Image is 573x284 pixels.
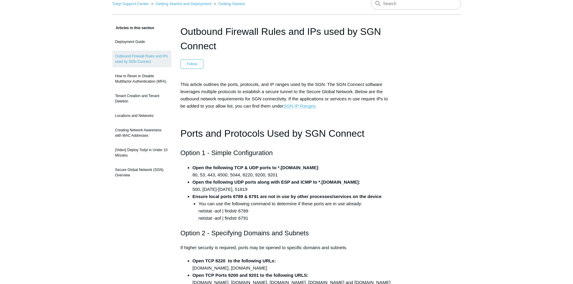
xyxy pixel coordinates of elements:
[193,179,393,193] li: 500, [DATE]-[DATE], 51819
[193,165,319,170] strong: Open the following TCP & UDP ports to *.[DOMAIN_NAME]:
[180,244,393,251] p: If higher security is required, ports may be opened to specific domains and subnets.
[156,2,211,6] a: Getting Started and Deployment
[193,194,382,199] strong: Ensure local ports 6789 & 6791 are not in use by other processes/services on the device
[112,70,171,87] a: How to Reset or Disable Multifactor Authentication (MFA)
[283,103,315,109] a: SGN IP Ranges
[199,200,393,222] li: You can use the following command to determine if these ports are in use already: netstat -aof | ...
[180,126,393,141] h1: Ports and Protocols Used by SGN Connect
[112,50,171,67] a: Outbound Firewall Rules and IPs used by SGN Connect
[112,110,171,121] a: Locations and Networks
[180,24,393,53] h1: Outbound Firewall Rules and IPs used by SGN Connect
[180,60,204,69] button: Follow Article
[180,148,393,158] h2: Option 1 - Simple Configuration
[213,2,245,6] li: Getting Started
[112,90,171,107] a: Tenant Creation and Tenant Deletion
[193,257,393,272] li: [DOMAIN_NAME], [DOMAIN_NAME]
[193,179,360,185] strong: Open the following UDP ports along with ESP and ICMP to *.[DOMAIN_NAME]:
[112,36,171,47] a: Deployment Guide
[180,228,393,238] h2: Option 2 - Specifying Domains and Subnets
[193,273,309,278] strong: Open TCP Ports 9200 and 9201 to the following URLS:
[150,2,213,6] li: Getting Started and Deployment
[112,26,154,30] span: Articles in this section
[180,82,388,109] span: This article outlines the ports, protocols, and IP ranges used by the SGN. The SGN Connect softwa...
[112,124,171,141] a: Creating Network Awareness with MAC Addresses
[193,258,276,263] strong: Open TCP 8220 to the following URLs:
[112,144,171,161] a: [Video] Deploy Todyl in Under 10 Minutes
[112,2,150,6] li: Todyl Support Center
[112,2,149,6] a: Todyl Support Center
[218,2,245,6] a: Getting Started
[193,164,393,179] li: 80, 53, 443, 4500, 5044, 8220, 9200, 9201
[112,164,171,181] a: Secure Global Network (SGN) Overview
